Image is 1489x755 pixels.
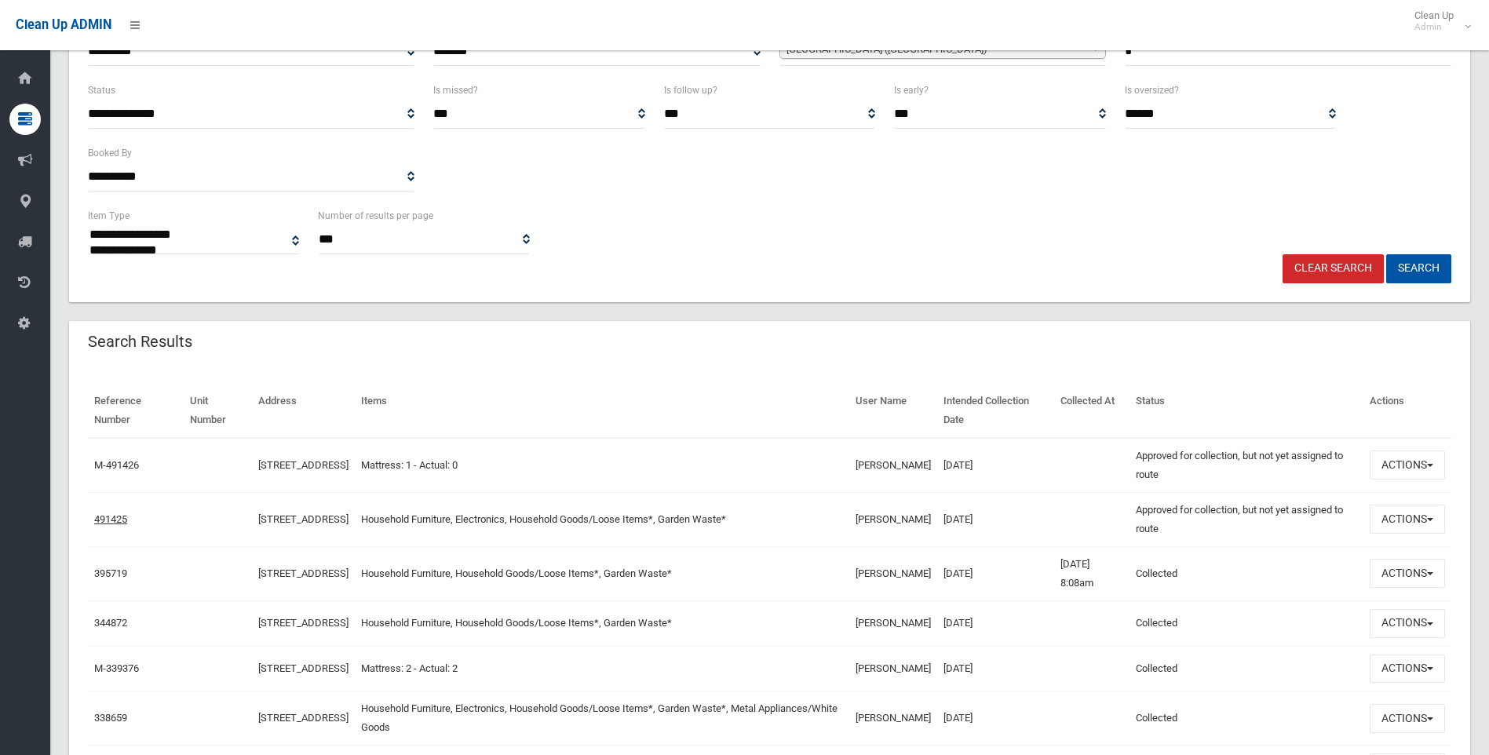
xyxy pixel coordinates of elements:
a: [STREET_ADDRESS] [258,567,349,579]
td: [DATE] [937,546,1054,600]
th: Status [1130,384,1363,438]
button: Actions [1370,505,1445,534]
label: Number of results per page [318,207,433,224]
td: [DATE] [937,600,1054,646]
td: [PERSON_NAME] [849,492,937,546]
button: Actions [1370,704,1445,733]
td: [PERSON_NAME] [849,600,937,646]
td: Collected [1130,691,1363,746]
a: [STREET_ADDRESS] [258,712,349,724]
td: Collected [1130,546,1363,600]
td: Household Furniture, Electronics, Household Goods/Loose Items*, Garden Waste* [355,492,849,546]
td: [DATE] [937,492,1054,546]
label: Status [88,82,115,99]
a: [STREET_ADDRESS] [258,662,349,674]
label: Is oversized? [1125,82,1179,99]
a: 338659 [94,712,127,724]
th: Reference Number [88,384,184,438]
a: 395719 [94,567,127,579]
td: Collected [1130,646,1363,691]
label: Is follow up? [664,82,717,99]
td: [DATE] [937,438,1054,493]
td: Household Furniture, Household Goods/Loose Items*, Garden Waste* [355,546,849,600]
td: Mattress: 1 - Actual: 0 [355,438,849,493]
a: M-491426 [94,459,139,471]
a: [STREET_ADDRESS] [258,617,349,629]
a: M-339376 [94,662,139,674]
button: Actions [1370,609,1445,638]
button: Search [1386,254,1451,283]
th: Items [355,384,849,438]
label: Is missed? [433,82,478,99]
a: [STREET_ADDRESS] [258,513,349,525]
button: Actions [1370,450,1445,480]
td: Household Furniture, Household Goods/Loose Items*, Garden Waste* [355,600,849,646]
a: [STREET_ADDRESS] [258,459,349,471]
td: [DATE] [937,646,1054,691]
a: 491425 [94,513,127,525]
td: [PERSON_NAME] [849,546,937,600]
span: Clean Up ADMIN [16,17,111,32]
small: Admin [1414,21,1454,33]
td: [PERSON_NAME] [849,438,937,493]
th: Address [252,384,355,438]
td: [PERSON_NAME] [849,646,937,691]
td: [DATE] 8:08am [1054,546,1130,600]
span: Clean Up [1407,9,1469,33]
td: Approved for collection, but not yet assigned to route [1130,492,1363,546]
label: Booked By [88,144,132,162]
header: Search Results [69,326,211,357]
button: Actions [1370,559,1445,588]
th: Intended Collection Date [937,384,1054,438]
th: Actions [1363,384,1451,438]
td: Collected [1130,600,1363,646]
td: Household Furniture, Electronics, Household Goods/Loose Items*, Garden Waste*, Metal Appliances/W... [355,691,849,746]
td: Mattress: 2 - Actual: 2 [355,646,849,691]
a: 344872 [94,617,127,629]
td: [DATE] [937,691,1054,746]
label: Is early? [894,82,929,99]
a: Clear Search [1283,254,1384,283]
td: [PERSON_NAME] [849,691,937,746]
th: Unit Number [184,384,251,438]
label: Item Type [88,207,130,224]
button: Actions [1370,655,1445,684]
td: Approved for collection, but not yet assigned to route [1130,438,1363,493]
th: Collected At [1054,384,1130,438]
th: User Name [849,384,937,438]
